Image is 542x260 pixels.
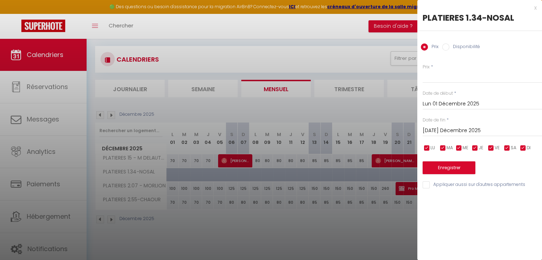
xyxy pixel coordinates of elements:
[423,117,445,124] label: Date de fin
[479,145,483,151] span: JE
[423,12,537,24] div: PLATIERES 1.34-NOSAL
[417,4,537,12] div: x
[527,145,531,151] span: DI
[423,161,475,174] button: Enregistrer
[446,145,453,151] span: MA
[463,145,468,151] span: ME
[428,43,439,51] label: Prix
[6,3,27,24] button: Ouvrir le widget de chat LiveChat
[495,145,500,151] span: VE
[430,145,435,151] span: LU
[423,64,430,71] label: Prix
[511,145,516,151] span: SA
[423,90,453,97] label: Date de début
[449,43,480,51] label: Disponibilité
